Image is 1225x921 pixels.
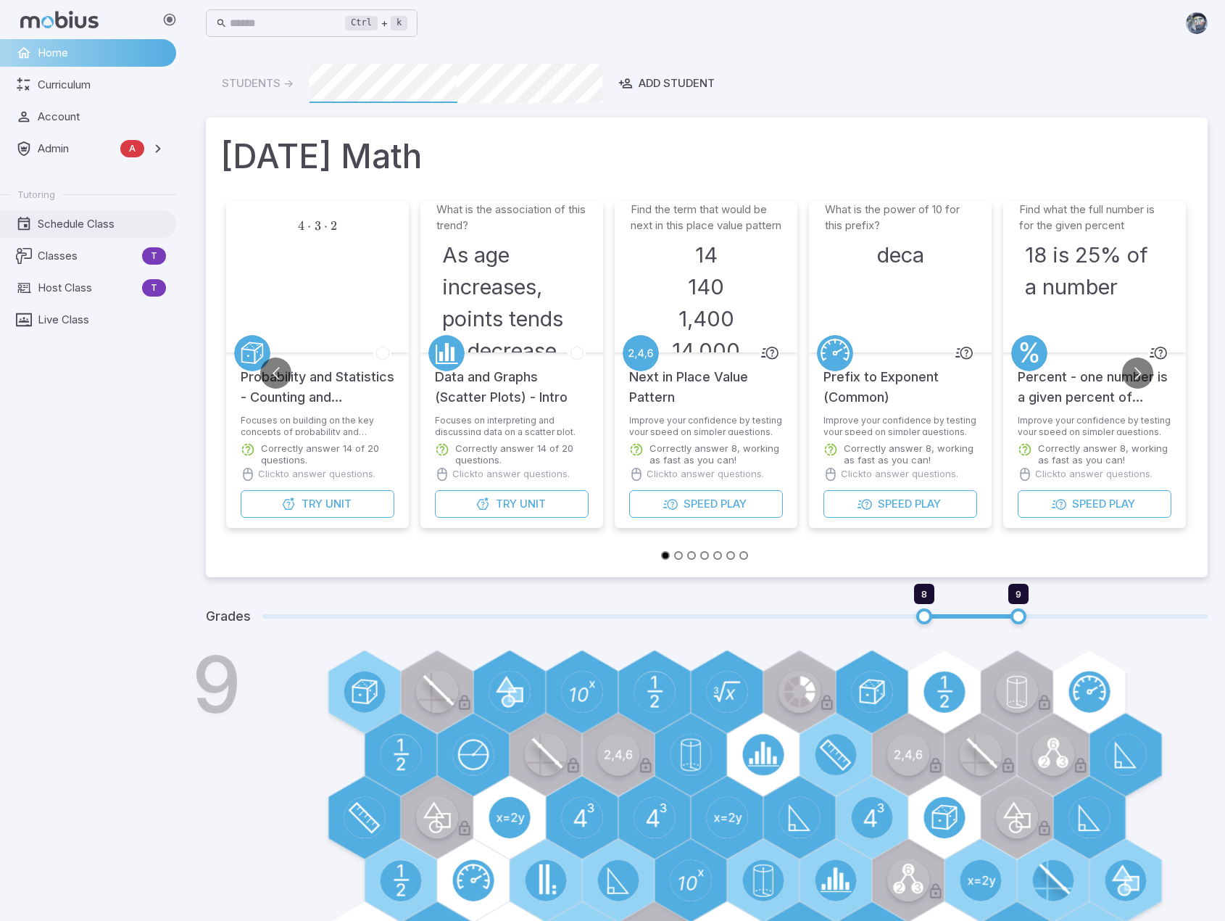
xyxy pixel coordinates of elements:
[345,15,407,32] div: +
[38,280,136,296] span: Host Class
[38,216,166,232] span: Schedule Class
[17,188,55,201] span: Tutoring
[345,16,378,30] kbd: Ctrl
[823,415,977,435] p: Improve your confidence by testing your speed on simpler questions.
[713,551,722,560] button: Go to slide 5
[435,352,589,408] h5: Data and Graphs (Scatter Plots) - Intro
[241,490,394,518] button: TryUnit
[38,109,166,125] span: Account
[921,588,927,600] span: 8
[1018,352,1171,408] h5: Percent - one number is a given percent of another (5% multiples)
[841,467,958,482] p: Click to answer questions.
[721,496,747,512] span: Play
[629,490,783,518] button: SpeedPlay
[258,467,375,482] p: Click to answer questions.
[823,352,977,408] h5: Prefix to Exponent (Common)
[496,496,517,512] span: Try
[142,249,166,263] span: T
[817,335,853,371] a: Speed/Distance/Time
[38,77,166,93] span: Curriculum
[435,490,589,518] button: TryUnit
[260,358,291,389] button: Go to previous slide
[391,16,407,30] kbd: k
[307,218,311,234] span: ⋅
[452,467,570,482] p: Click to answer questions.
[325,496,352,512] span: Unit
[844,442,977,466] p: Correctly answer 8, working as fast as you can!
[1016,588,1021,600] span: 9
[674,551,683,560] button: Go to slide 2
[915,496,941,512] span: Play
[1109,496,1135,512] span: Play
[192,645,242,724] h1: 9
[649,442,783,466] p: Correctly answer 8, working as fast as you can!
[298,218,304,234] span: 4
[1072,496,1106,512] span: Speed
[315,218,321,234] span: 3
[1035,467,1153,482] p: Click to answer questions.
[825,202,976,234] p: What is the power of 10 for this prefix?
[38,45,166,61] span: Home
[142,281,166,295] span: T
[442,239,581,367] h3: As age increases, points tends to decrease
[684,496,718,512] span: Speed
[672,335,740,367] h3: 14,000
[631,202,781,234] p: Find the term that would be next in this place value pattern
[695,239,718,271] h3: 14
[618,75,715,91] div: Add Student
[455,442,589,466] p: Correctly answer 14 of 20 questions.
[877,239,924,271] h3: deca
[120,141,144,156] span: A
[302,496,323,512] span: Try
[38,312,166,328] span: Live Class
[1038,442,1171,466] p: Correctly answer 8, working as fast as you can!
[726,551,735,560] button: Go to slide 6
[623,335,659,371] a: Patterning
[38,141,115,157] span: Admin
[739,551,748,560] button: Go to slide 7
[1011,335,1047,371] a: Percentages
[1019,202,1170,234] p: Find what the full number is for the given percent
[687,551,696,560] button: Go to slide 3
[436,202,587,234] p: What is the association of this trend?
[1122,358,1153,389] button: Go to next slide
[1186,12,1208,34] img: andrew.jpg
[823,490,977,518] button: SpeedPlay
[688,271,724,303] h3: 140
[1018,490,1171,518] button: SpeedPlay
[520,496,546,512] span: Unit
[38,248,136,264] span: Classes
[629,415,783,435] p: Improve your confidence by testing your speed on simpler questions.
[629,352,783,408] h5: Next in Place Value Pattern
[435,415,589,435] p: Focuses on interpreting and discussing data on a scatter plot.
[428,335,465,371] a: Data/Graphing
[661,551,670,560] button: Go to slide 1
[878,496,912,512] span: Speed
[1018,415,1171,435] p: Improve your confidence by testing your speed on simpler questions.
[700,551,709,560] button: Go to slide 4
[206,606,251,627] h5: Grades
[324,218,328,234] span: ⋅
[234,335,270,371] a: Probability
[241,352,394,408] h5: Probability and Statistics - Counting and Probability Practice
[261,442,394,466] p: Correctly answer 14 of 20 questions.
[647,467,764,482] p: Click to answer questions.
[241,415,394,435] p: Focuses on building on the key concepts of probability and counting.
[678,303,734,335] h3: 1,400
[1025,239,1164,303] h3: 18 is 25% of a number
[331,218,337,234] span: 2
[220,132,1193,181] h1: [DATE] Math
